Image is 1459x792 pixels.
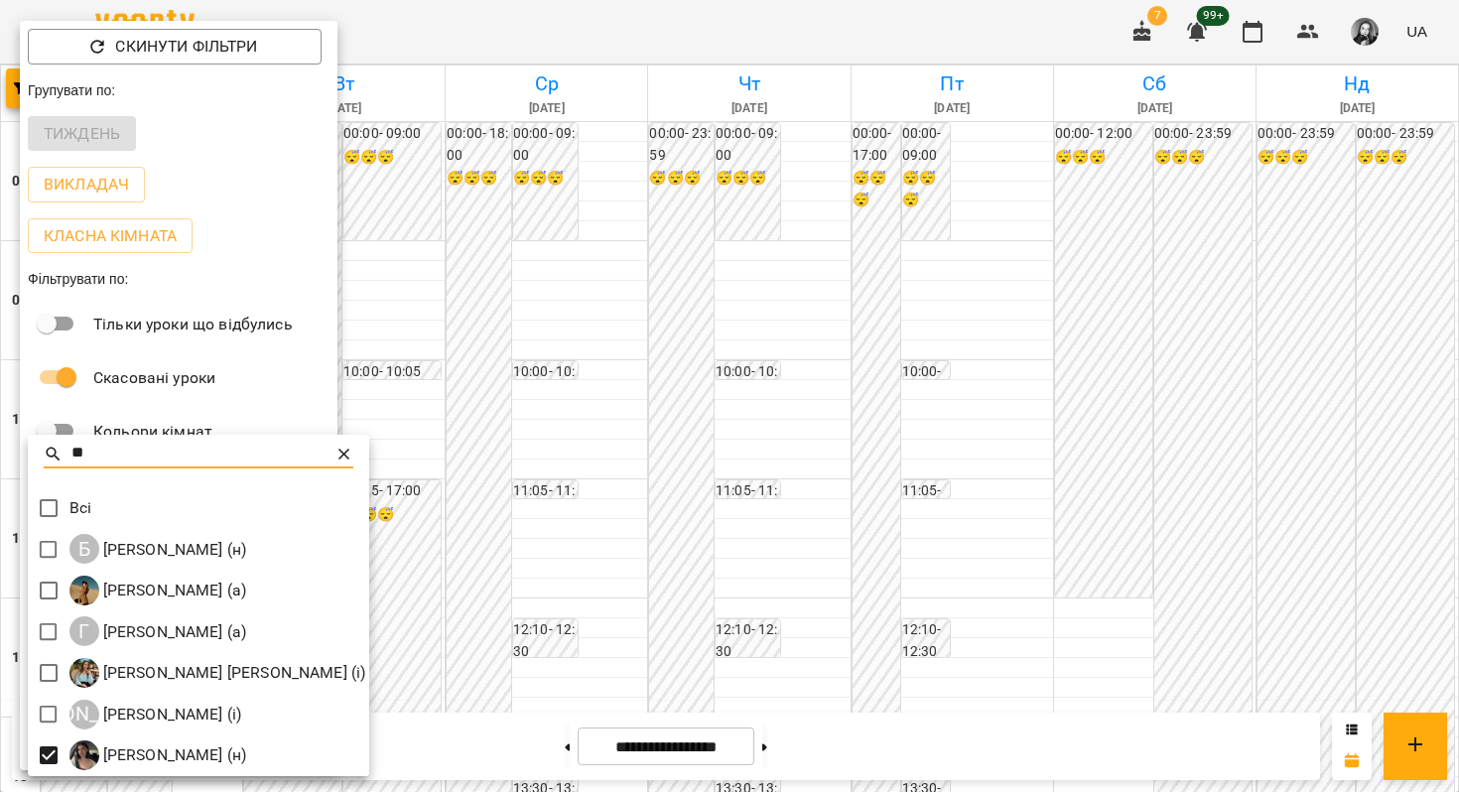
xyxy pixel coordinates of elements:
div: [PERSON_NAME] [69,700,99,729]
img: К [69,658,99,688]
div: Г [69,616,99,646]
div: Гончаренко Максим (а) [69,616,247,646]
div: Резніченко Еліна (н) [69,740,247,770]
a: [PERSON_NAME] [PERSON_NAME] (і) [69,700,242,729]
div: Корень Ксенія (і) [69,700,242,729]
a: К [PERSON_NAME] [PERSON_NAME] (і) [69,658,366,688]
img: Р [69,740,99,770]
p: [PERSON_NAME] [PERSON_NAME] (і) [99,661,366,685]
div: Б [69,534,99,564]
a: Б [PERSON_NAME] (а) [69,576,247,605]
div: Киречук Валерія Володимирівна (і) [69,658,366,688]
a: Б [PERSON_NAME] (н) [69,534,247,564]
a: Г [PERSON_NAME] (а) [69,616,247,646]
p: [PERSON_NAME] (н) [99,743,247,767]
p: [PERSON_NAME] (а) [99,620,247,644]
div: Бондаренко Катерина Сергіївна (н) [69,534,247,564]
p: Всі [69,496,91,520]
a: Р [PERSON_NAME] (н) [69,740,247,770]
p: [PERSON_NAME] (і) [99,703,242,726]
p: [PERSON_NAME] (а) [99,579,247,602]
p: [PERSON_NAME] (н) [99,538,247,562]
img: Б [69,576,99,605]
